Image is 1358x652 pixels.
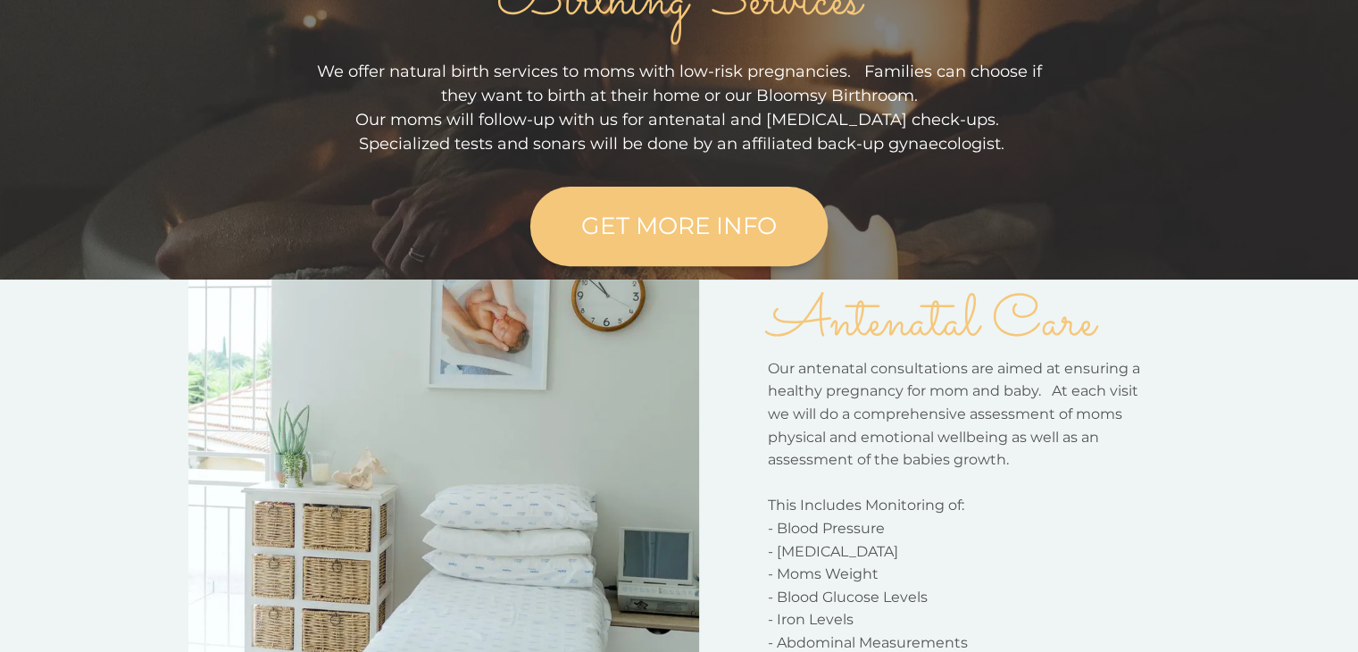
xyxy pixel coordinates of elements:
[768,357,1150,472] p: Our antenatal consultations are aimed at ensuring a healthy pregnancy for mom and baby. At each v...
[317,62,1042,105] span: We offer natural birth services to moms with low-risk pregnancies. Families can choose if they wa...
[768,608,1150,631] p: - Iron Levels
[768,494,1150,517] p: This Includes Monitoring of:
[768,540,1150,564] p: - [MEDICAL_DATA]
[768,586,1150,609] p: - Blood Glucose Levels
[768,280,1096,366] span: Antenatal Care
[530,187,828,266] a: GET MORE INFO
[581,212,777,240] span: GET MORE INFO
[768,563,1150,586] p: - Moms Weight
[354,110,1004,154] span: Our moms will follow-up with us for antenatal and [MEDICAL_DATA] check-ups. Specialized tests and...
[768,517,1150,540] p: - Blood Pressure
